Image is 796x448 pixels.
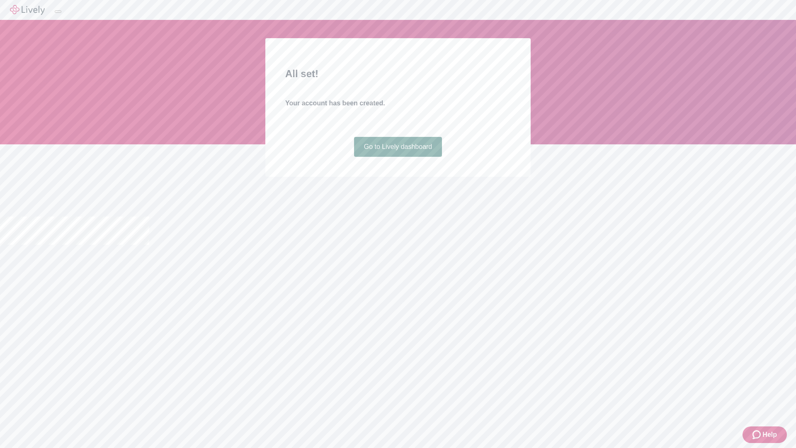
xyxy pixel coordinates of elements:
[55,10,61,13] button: Log out
[10,5,45,15] img: Lively
[743,426,787,443] button: Zendesk support iconHelp
[285,66,511,81] h2: All set!
[752,430,762,440] svg: Zendesk support icon
[762,430,777,440] span: Help
[354,137,442,157] a: Go to Lively dashboard
[285,98,511,108] h4: Your account has been created.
